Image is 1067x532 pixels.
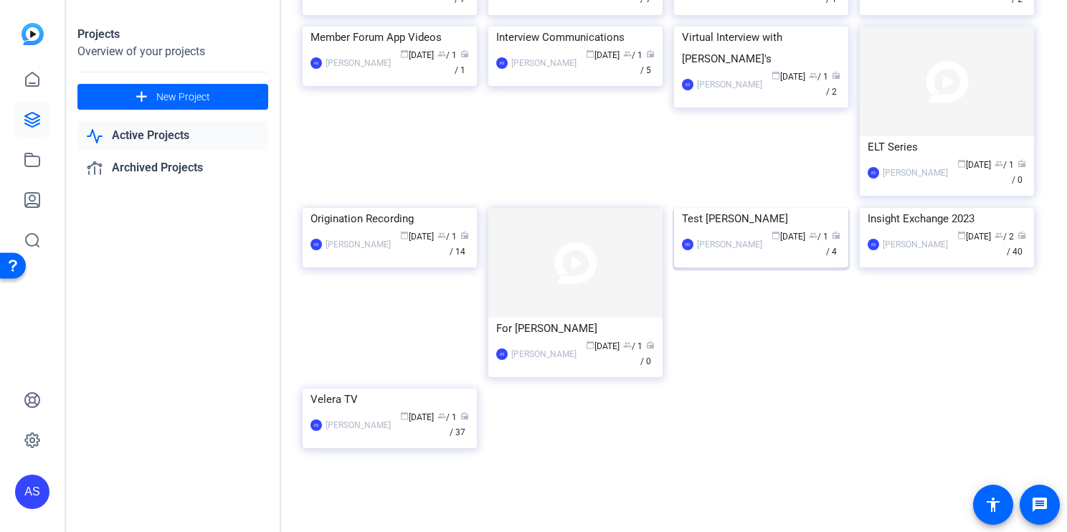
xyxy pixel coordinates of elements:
[646,49,655,58] span: radio
[400,231,409,239] span: calendar_today
[437,49,446,58] span: group
[682,239,693,250] div: DD
[809,231,817,239] span: group
[586,341,594,349] span: calendar_today
[809,72,828,82] span: / 1
[646,341,655,349] span: radio
[455,50,469,75] span: / 1
[995,232,1014,242] span: / 2
[868,239,879,250] div: AS
[310,27,469,48] div: Member Forum App Videos
[832,231,840,239] span: radio
[460,231,469,239] span: radio
[586,49,594,58] span: calendar_today
[640,50,655,75] span: / 5
[682,27,840,70] div: Virtual Interview with [PERSON_NAME]'s
[15,475,49,509] div: AS
[310,419,322,431] div: AS
[77,26,268,43] div: Projects
[511,347,577,361] div: [PERSON_NAME]
[826,72,840,97] span: / 2
[623,49,632,58] span: group
[77,121,268,151] a: Active Projects
[772,232,805,242] span: [DATE]
[586,50,620,60] span: [DATE]
[437,412,457,422] span: / 1
[883,166,948,180] div: [PERSON_NAME]
[826,232,840,257] span: / 4
[22,23,44,45] img: blue-gradient.svg
[1007,232,1026,257] span: / 40
[957,160,991,170] span: [DATE]
[809,71,817,80] span: group
[697,77,762,92] div: [PERSON_NAME]
[496,348,508,360] div: AS
[400,49,409,58] span: calendar_today
[1031,496,1048,513] mat-icon: message
[623,341,642,351] span: / 1
[868,208,1026,229] div: Insight Exchange 2023
[400,232,434,242] span: [DATE]
[437,231,446,239] span: group
[772,72,805,82] span: [DATE]
[437,50,457,60] span: / 1
[77,153,268,183] a: Archived Projects
[1018,231,1026,239] span: radio
[586,341,620,351] span: [DATE]
[883,237,948,252] div: [PERSON_NAME]
[957,232,991,242] span: [DATE]
[156,90,210,105] span: New Project
[437,412,446,420] span: group
[400,50,434,60] span: [DATE]
[77,84,268,110] button: New Project
[460,49,469,58] span: radio
[682,208,840,229] div: Test [PERSON_NAME]
[496,318,655,339] div: For [PERSON_NAME]
[400,412,409,420] span: calendar_today
[623,341,632,349] span: group
[77,43,268,60] div: Overview of your projects
[772,71,780,80] span: calendar_today
[682,79,693,90] div: AS
[809,232,828,242] span: / 1
[511,56,577,70] div: [PERSON_NAME]
[832,71,840,80] span: radio
[310,389,469,410] div: Velera TV
[326,237,391,252] div: [PERSON_NAME]
[310,57,322,69] div: AS
[623,50,642,60] span: / 1
[995,160,1014,170] span: / 1
[995,159,1003,168] span: group
[985,496,1002,513] mat-icon: accessibility
[868,167,879,179] div: AS
[697,237,762,252] div: [PERSON_NAME]
[326,418,391,432] div: [PERSON_NAME]
[957,231,966,239] span: calendar_today
[868,136,1026,158] div: ELT Series
[1018,159,1026,168] span: radio
[133,88,151,106] mat-icon: add
[310,239,322,250] div: AS
[957,159,966,168] span: calendar_today
[450,232,469,257] span: / 14
[437,232,457,242] span: / 1
[460,412,469,420] span: radio
[1012,160,1026,185] span: / 0
[310,208,469,229] div: Origination Recording
[326,56,391,70] div: [PERSON_NAME]
[496,57,508,69] div: AS
[400,412,434,422] span: [DATE]
[995,231,1003,239] span: group
[496,27,655,48] div: Interview Communications
[640,341,655,366] span: / 0
[772,231,780,239] span: calendar_today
